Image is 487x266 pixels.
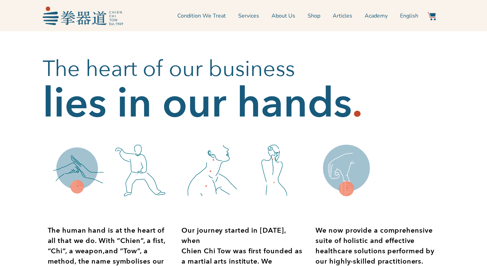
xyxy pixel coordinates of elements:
[43,90,352,117] h2: lies in our hands
[352,90,363,117] h2: .
[333,7,352,24] a: Articles
[400,12,418,20] span: English
[308,7,320,24] a: Shop
[177,7,226,24] a: Condition We Treat
[272,7,295,24] a: About Us
[43,55,445,83] h2: The heart of our business
[365,7,388,24] a: Academy
[238,7,259,24] a: Services
[126,7,419,24] nav: Menu
[400,7,418,24] a: Switch to English
[428,12,436,20] img: Website Icon-03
